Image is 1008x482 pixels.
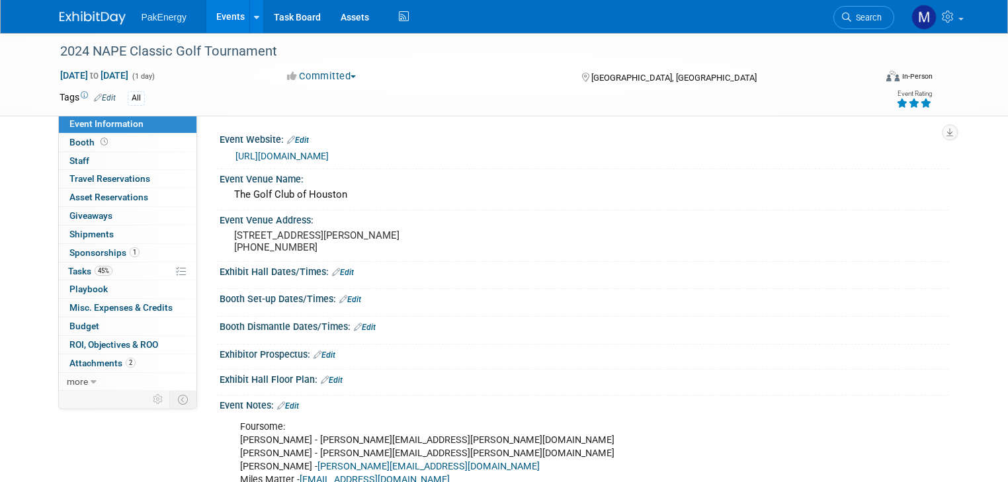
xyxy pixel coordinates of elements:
[169,391,196,408] td: Toggle Event Tabs
[591,73,757,83] span: [GEOGRAPHIC_DATA], [GEOGRAPHIC_DATA]
[59,170,196,188] a: Travel Reservations
[69,118,144,129] span: Event Information
[833,6,894,29] a: Search
[131,72,155,81] span: (1 day)
[851,13,882,22] span: Search
[59,280,196,298] a: Playbook
[69,192,148,202] span: Asset Reservations
[59,373,196,391] a: more
[234,229,509,253] pre: [STREET_ADDRESS][PERSON_NAME] [PHONE_NUMBER]
[128,91,145,105] div: All
[56,40,859,63] div: 2024 NAPE Classic Golf Tournament
[142,12,187,22] span: PakEnergy
[69,284,108,294] span: Playbook
[287,136,309,145] a: Edit
[321,376,343,385] a: Edit
[67,376,88,387] span: more
[220,344,949,362] div: Exhibitor Prospectus:
[332,268,354,277] a: Edit
[59,336,196,354] a: ROI, Objectives & ROO
[220,317,949,334] div: Booth Dismantle Dates/Times:
[60,91,116,106] td: Tags
[220,395,949,413] div: Event Notes:
[69,173,150,184] span: Travel Reservations
[59,299,196,317] a: Misc. Expenses & Credits
[60,69,129,81] span: [DATE] [DATE]
[277,401,299,411] a: Edit
[69,302,173,313] span: Misc. Expenses & Credits
[59,134,196,151] a: Booth
[69,358,136,368] span: Attachments
[126,358,136,368] span: 2
[896,91,932,97] div: Event Rating
[69,321,99,331] span: Budget
[902,71,933,81] div: In-Person
[220,370,949,387] div: Exhibit Hall Floor Plan:
[314,350,335,360] a: Edit
[69,229,114,239] span: Shipments
[220,169,949,186] div: Event Venue Name:
[59,152,196,170] a: Staff
[59,317,196,335] a: Budget
[147,391,170,408] td: Personalize Event Tab Strip
[130,247,140,257] span: 1
[59,225,196,243] a: Shipments
[804,69,933,89] div: Event Format
[98,137,110,147] span: Booth not reserved yet
[69,210,112,221] span: Giveaways
[230,184,939,205] div: The Golf Club of Houston
[69,155,89,166] span: Staff
[88,70,101,81] span: to
[69,247,140,258] span: Sponsorships
[339,295,361,304] a: Edit
[220,262,949,279] div: Exhibit Hall Dates/Times:
[69,339,158,350] span: ROI, Objectives & ROO
[68,266,112,276] span: Tasks
[220,210,949,227] div: Event Venue Address:
[220,130,949,147] div: Event Website:
[60,11,126,24] img: ExhibitDay
[886,71,900,81] img: Format-Inperson.png
[911,5,937,30] img: Mary Walker
[69,137,110,147] span: Booth
[235,151,329,161] a: [URL][DOMAIN_NAME]
[59,244,196,262] a: Sponsorships1
[59,188,196,206] a: Asset Reservations
[220,289,949,306] div: Booth Set-up Dates/Times:
[59,354,196,372] a: Attachments2
[317,461,540,472] a: [PERSON_NAME][EMAIL_ADDRESS][DOMAIN_NAME]
[59,207,196,225] a: Giveaways
[282,69,361,83] button: Committed
[59,115,196,133] a: Event Information
[354,323,376,332] a: Edit
[59,262,196,280] a: Tasks45%
[94,93,116,102] a: Edit
[95,266,112,276] span: 45%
